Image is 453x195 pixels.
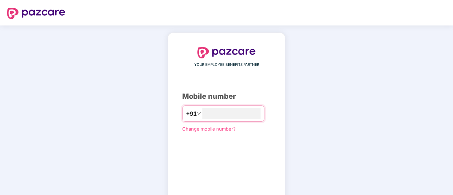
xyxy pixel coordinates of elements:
[7,8,65,19] img: logo
[197,47,256,58] img: logo
[182,91,271,102] div: Mobile number
[182,126,236,132] a: Change mobile number?
[194,62,259,68] span: YOUR EMPLOYEE BENEFITS PARTNER
[186,109,197,118] span: +91
[197,111,201,116] span: down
